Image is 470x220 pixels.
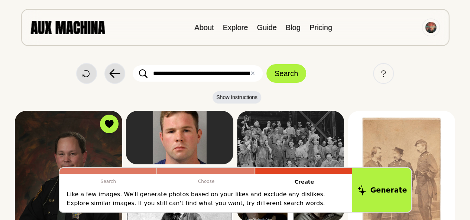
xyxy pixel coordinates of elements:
[266,64,306,83] button: Search
[213,91,261,104] button: Show Instructions
[373,63,394,84] button: Help
[250,69,255,78] button: ✕
[352,167,412,213] button: Generate
[425,22,436,33] img: Avatar
[126,111,233,164] img: Search result
[67,190,346,208] p: Like a few images. We'll generate photos based on your likes and exclude any dislikes. Explore si...
[59,174,158,189] p: Search
[237,111,344,189] img: Search result
[157,174,255,189] p: Choose
[30,21,105,34] img: AUX MACHINA
[223,23,248,32] a: Explore
[257,23,276,32] a: Guide
[194,23,214,32] a: About
[286,23,301,32] a: Blog
[309,23,332,32] a: Pricing
[255,174,353,190] p: Create
[104,63,125,84] button: Back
